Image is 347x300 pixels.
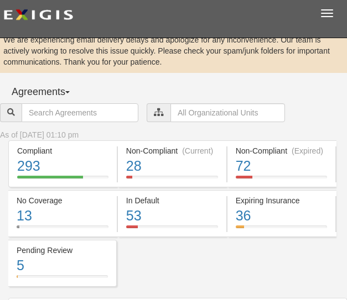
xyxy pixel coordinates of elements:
[17,156,108,176] div: 293
[17,245,108,256] div: Pending Review
[182,145,213,156] div: (Current)
[8,280,117,288] a: Pending Review5
[227,230,336,239] a: Expiring Insurance36
[17,206,108,226] div: 13
[8,81,91,103] button: Agreements
[236,195,328,206] div: Expiring Insurance
[118,230,226,239] a: In Default53
[126,156,218,176] div: 28
[17,145,108,156] div: Compliant
[17,256,108,276] div: 5
[236,145,328,156] div: Non-Compliant (Expired)
[126,145,218,156] div: Non-Compliant (Current)
[17,195,108,206] div: No Coverage
[8,180,117,189] a: Compliant293
[126,206,218,226] div: 53
[236,206,328,226] div: 36
[118,180,226,189] a: Non-Compliant(Current)28
[8,230,117,239] a: No Coverage13
[227,180,336,189] a: Non-Compliant(Expired)72
[170,103,285,122] input: All Organizational Units
[22,103,138,122] input: Search Agreements
[236,156,328,176] div: 72
[292,145,323,156] div: (Expired)
[126,195,218,206] div: In Default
